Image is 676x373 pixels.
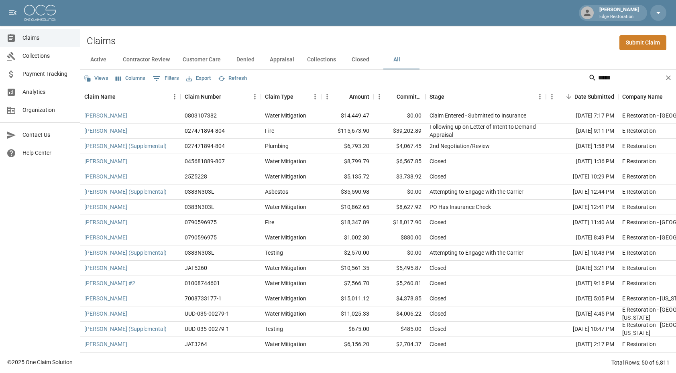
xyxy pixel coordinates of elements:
button: Menu [249,91,261,103]
div: Water Mitigation [265,203,306,211]
button: Clear [662,72,674,84]
button: Sort [444,91,456,102]
div: $1,002.30 [321,230,373,245]
a: [PERSON_NAME] (Supplemental) [84,249,167,257]
div: $15,011.12 [321,291,373,306]
div: $5,495.87 [373,261,426,276]
div: $35,590.98 [321,184,373,200]
button: Contractor Review [116,50,176,69]
p: Edge Restoration [599,14,639,20]
div: Fire [265,127,274,135]
button: Closed [342,50,379,69]
div: [DATE] 3:21 PM [546,261,618,276]
button: Sort [116,91,127,102]
div: Water Mitigation [265,279,306,287]
div: $0.00 [373,245,426,261]
div: Stage [426,85,546,108]
div: Search [588,71,674,86]
a: [PERSON_NAME] [84,203,127,211]
div: $6,793.20 [321,139,373,154]
div: Company Name [622,85,663,108]
button: Views [82,72,110,85]
div: $18,347.89 [321,215,373,230]
span: Claims [22,34,73,42]
div: Plumbing [265,142,289,150]
span: Analytics [22,88,73,96]
div: 0383N303L [185,203,214,211]
div: $0.00 [373,184,426,200]
div: PO Has Insurance Check [430,203,491,211]
div: E Restoration [622,127,656,135]
div: $675.00 [321,322,373,337]
div: 25Z5228 [185,172,207,180]
div: $2,570.00 [321,245,373,261]
div: Fire [265,218,274,226]
div: $5,135.72 [321,169,373,184]
div: 045681889-807 [185,157,225,165]
div: 0790596975 [185,218,217,226]
div: Claim Entered - Submitted to Insurance [430,111,526,120]
div: $4,378.85 [373,291,426,306]
div: $3,738.92 [373,169,426,184]
div: Amount [321,85,373,108]
div: UUD-035-00279-1 [185,325,229,333]
div: $6,567.85 [373,154,426,169]
button: All [379,50,415,69]
div: Water Mitigation [265,310,306,318]
div: 0790596975 [185,233,217,241]
div: [DATE] 10:29 PM [546,169,618,184]
span: Help Center [22,149,73,157]
a: [PERSON_NAME] [84,340,127,348]
div: $18,017.90 [373,215,426,230]
a: [PERSON_NAME] [84,172,127,180]
div: $39,202.89 [373,124,426,139]
a: [PERSON_NAME] [84,264,127,272]
div: Committed Amount [373,85,426,108]
div: Closed [430,325,446,333]
div: Water Mitigation [265,157,306,165]
button: Appraisal [263,50,301,69]
button: Sort [221,91,232,102]
a: [PERSON_NAME] (Supplemental) [84,142,167,150]
div: [DATE] 12:44 PM [546,184,618,200]
button: Sort [563,91,574,102]
button: Menu [309,91,321,103]
div: Asbestos [265,188,288,196]
div: Testing [265,325,283,333]
button: Sort [338,91,349,102]
div: $2,704.37 [373,337,426,352]
div: E Restoration [622,203,656,211]
div: Closed [430,218,446,226]
a: Submit Claim [619,35,666,50]
div: Claim Name [84,85,116,108]
div: Claim Type [265,85,293,108]
button: Show filters [151,72,181,85]
div: $10,862.65 [321,200,373,215]
div: Water Mitigation [265,111,306,120]
div: 2nd Negotiation/Review [430,142,490,150]
div: $115,673.90 [321,124,373,139]
span: Collections [22,52,73,60]
button: Active [80,50,116,69]
div: [DATE] 2:17 PM [546,337,618,352]
div: $4,067.45 [373,139,426,154]
a: [PERSON_NAME] [84,218,127,226]
div: $14,449.47 [321,108,373,124]
a: [PERSON_NAME] [84,157,127,165]
div: $7,566.70 [321,276,373,291]
div: E Restoration [622,142,656,150]
button: Menu [321,91,333,103]
div: Water Mitigation [265,294,306,302]
div: [DATE] 4:45 PM [546,306,618,322]
a: [PERSON_NAME] [84,111,127,120]
div: Total Rows: 50 of 6,811 [611,359,670,367]
div: Water Mitigation [265,264,306,272]
div: JAT5260 [185,264,207,272]
div: E Restoration [622,264,656,272]
h2: Claims [87,35,116,47]
button: Sort [663,91,674,102]
div: [DATE] 12:41 PM [546,200,618,215]
div: Date Submitted [546,85,618,108]
div: Date Submitted [574,85,614,108]
div: Attempting to Engage with the Carrier [430,188,523,196]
